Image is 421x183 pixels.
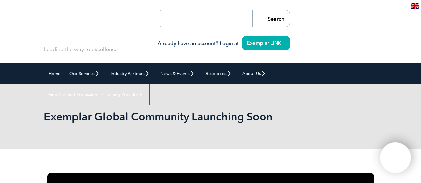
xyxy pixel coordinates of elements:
a: Find Certified Professional / Training Provider [44,84,149,105]
a: Resources [201,63,238,84]
h2: Exemplar Global Community Launching Soon [44,111,277,122]
img: svg+xml;nitro-empty-id=MTMzODoxMTY=-1;base64,PHN2ZyB2aWV3Qm94PSIwIDAgNDAwIDQwMCIgd2lkdGg9IjQwMCIg... [387,149,404,166]
h3: Already have an account? Login at [158,39,290,48]
p: Leading the way to excellence [44,45,118,53]
img: en [411,3,419,9]
a: Our Services [65,63,106,84]
img: svg+xml;nitro-empty-id=MzUxOjIzMg==-1;base64,PHN2ZyB2aWV3Qm94PSIwIDAgMTEgMTEiIHdpZHRoPSIxMSIgaGVp... [281,41,285,45]
a: News & Events [156,63,201,84]
a: Home [44,63,65,84]
a: Exemplar LINK [242,36,290,50]
input: Search [252,10,290,27]
a: Industry Partners [106,63,156,84]
a: About Us [238,63,272,84]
